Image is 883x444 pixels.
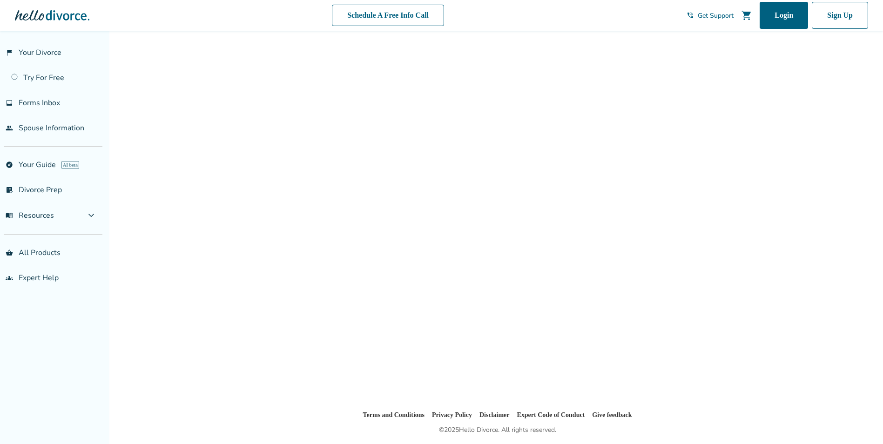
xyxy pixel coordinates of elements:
a: Privacy Policy [428,410,470,419]
a: Terms and Conditions [355,410,421,419]
span: Resources [6,210,54,221]
div: © 2025 Hello Divorce. All rights reserved. [439,424,556,436]
li: Disclaimer [478,410,510,421]
span: menu_book [6,212,13,219]
span: list_alt_check [6,186,13,194]
span: shopping_cart [739,10,750,21]
span: inbox [6,99,13,107]
span: people [6,124,13,132]
a: Login [757,2,806,29]
span: expand_more [86,210,97,221]
a: Expert Code of Conduct [518,410,590,419]
li: Give feedback [597,410,640,421]
a: Sign Up [810,2,868,29]
span: shopping_basket [6,249,13,256]
span: phone_in_talk [684,12,692,19]
span: AI beta [61,160,80,169]
span: explore [6,161,13,168]
span: Get Support [695,11,731,20]
span: Forms Inbox [19,98,60,108]
span: groups [6,274,13,282]
span: flag_2 [6,49,13,56]
a: phone_in_talkGet Support [684,11,731,20]
a: Schedule A Free Info Call [328,5,446,26]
